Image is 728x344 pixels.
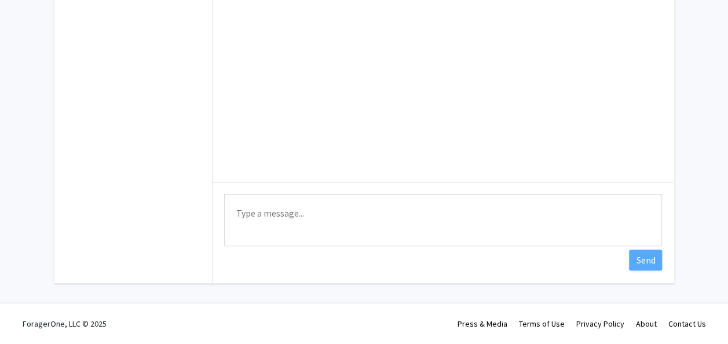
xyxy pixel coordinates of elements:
div: ForagerOne, LLC © 2025 [23,303,107,344]
textarea: Message [224,194,662,246]
a: Contact Us [668,319,706,329]
iframe: Chat [9,292,49,335]
button: Send [629,250,662,270]
a: About [636,319,657,329]
a: Press & Media [458,319,507,329]
a: Privacy Policy [576,319,624,329]
a: Terms of Use [519,319,565,329]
